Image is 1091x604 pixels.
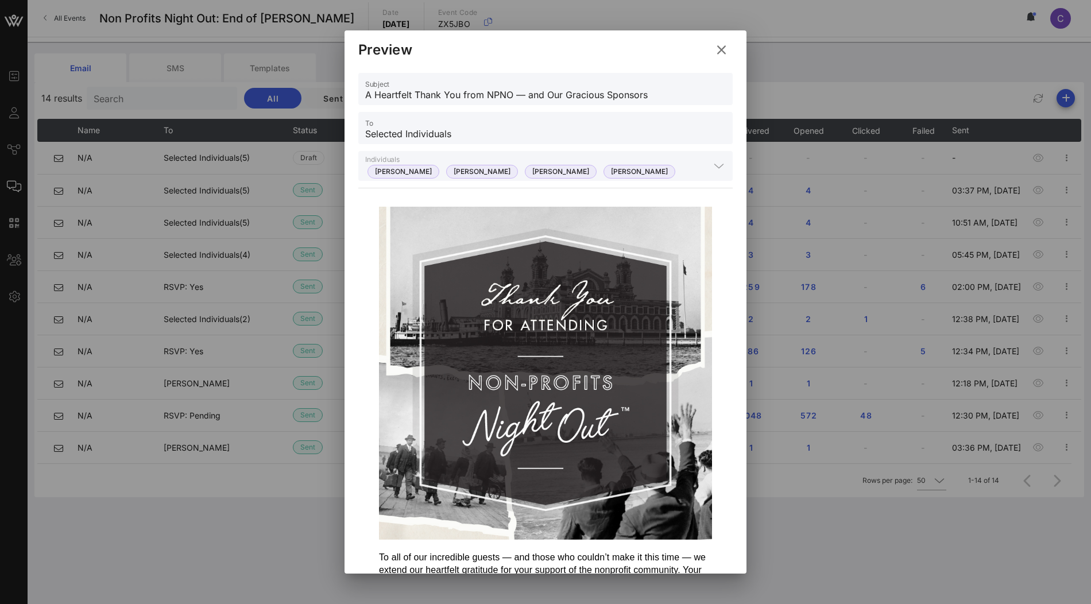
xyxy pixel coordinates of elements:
div: To all of our incredible guests — and those who couldn’t make it this time — we extend our heartf... [379,551,712,590]
label: To [365,119,373,127]
span: [PERSON_NAME] [532,165,589,178]
span: [PERSON_NAME] [454,165,510,178]
div: Preview [358,41,412,59]
span: [PERSON_NAME] [611,165,668,178]
label: Individuals [365,155,400,164]
label: Subject [365,80,389,88]
span: [PERSON_NAME] [375,165,432,178]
